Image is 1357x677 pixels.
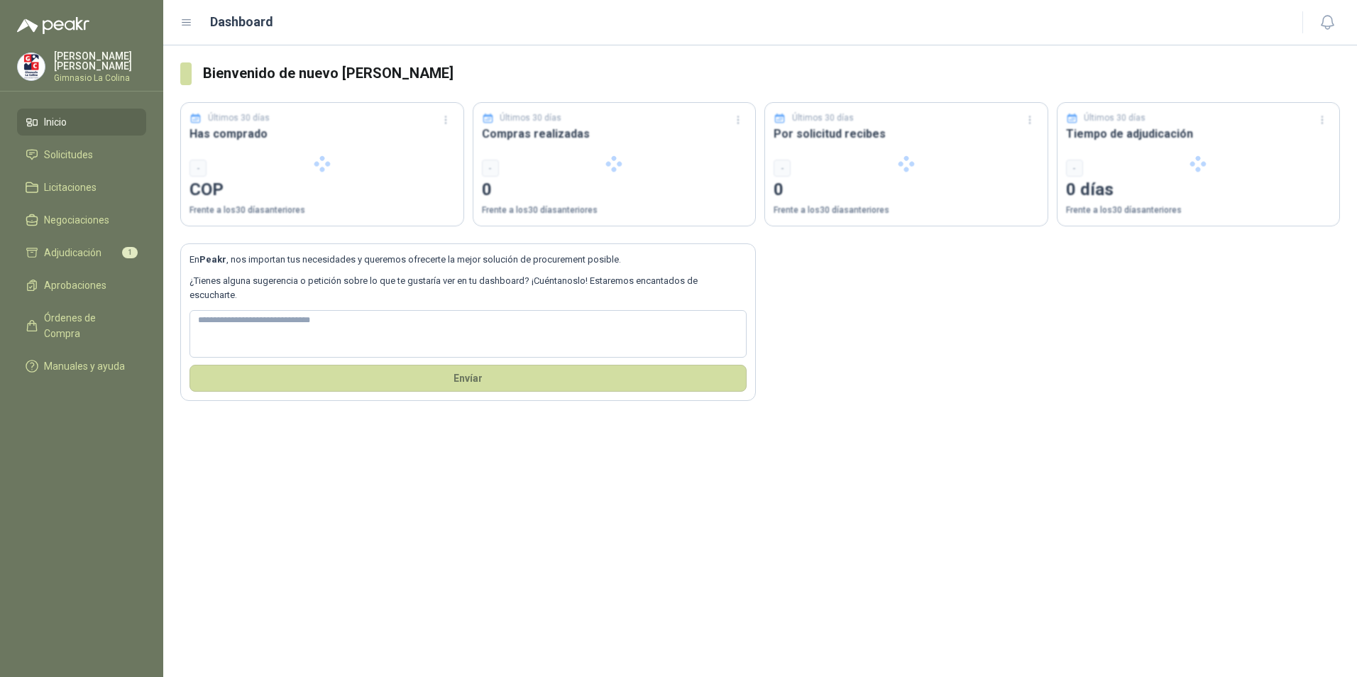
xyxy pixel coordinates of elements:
span: 1 [122,247,138,258]
span: Aprobaciones [44,277,106,293]
span: Órdenes de Compra [44,310,133,341]
a: Negociaciones [17,207,146,233]
button: Envíar [189,365,747,392]
p: [PERSON_NAME] [PERSON_NAME] [54,51,146,71]
p: Gimnasio La Colina [54,74,146,82]
span: Solicitudes [44,147,93,163]
a: Aprobaciones [17,272,146,299]
span: Adjudicación [44,245,101,260]
img: Logo peakr [17,17,89,34]
span: Manuales y ayuda [44,358,125,374]
b: Peakr [199,254,226,265]
a: Inicio [17,109,146,136]
span: Inicio [44,114,67,130]
a: Licitaciones [17,174,146,201]
h1: Dashboard [210,12,273,32]
p: ¿Tienes alguna sugerencia o petición sobre lo que te gustaría ver en tu dashboard? ¡Cuéntanoslo! ... [189,274,747,303]
span: Negociaciones [44,212,109,228]
p: En , nos importan tus necesidades y queremos ofrecerte la mejor solución de procurement posible. [189,253,747,267]
span: Licitaciones [44,180,97,195]
a: Órdenes de Compra [17,304,146,347]
a: Solicitudes [17,141,146,168]
a: Adjudicación1 [17,239,146,266]
a: Manuales y ayuda [17,353,146,380]
img: Company Logo [18,53,45,80]
h3: Bienvenido de nuevo [PERSON_NAME] [203,62,1340,84]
